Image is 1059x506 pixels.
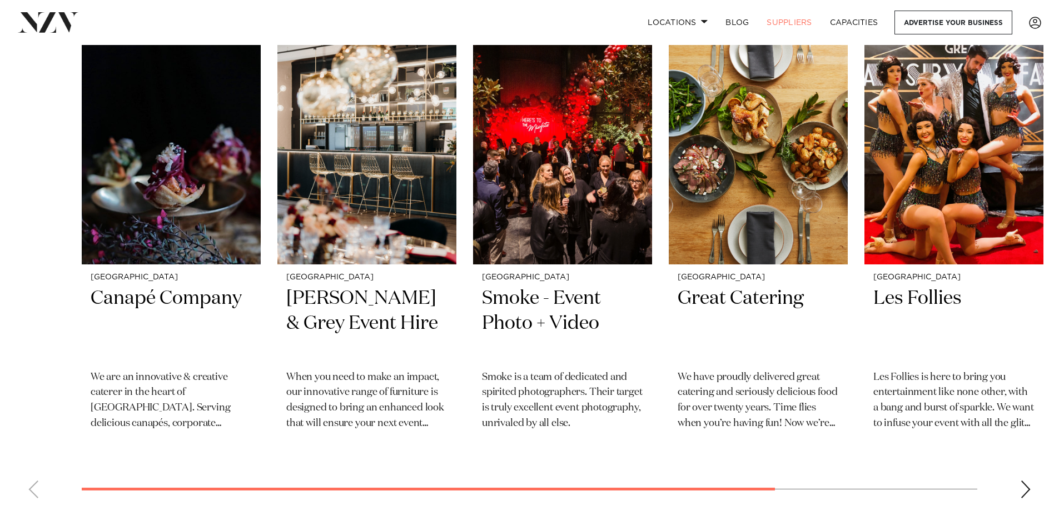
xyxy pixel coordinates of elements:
[473,24,652,454] swiper-slide: 3 / 6
[669,24,848,454] a: [GEOGRAPHIC_DATA] Great Catering We have proudly delivered great catering and seriously delicious...
[82,24,261,454] swiper-slide: 1 / 6
[286,273,448,282] small: [GEOGRAPHIC_DATA]
[286,370,448,432] p: When you need to make an impact, our innovative range of furniture is designed to bring an enhanc...
[277,24,456,454] a: [GEOGRAPHIC_DATA] [PERSON_NAME] & Grey Event Hire When you need to make an impact, our innovative...
[717,11,758,34] a: BLOG
[473,24,652,454] a: [GEOGRAPHIC_DATA] Smoke - Event Photo + Video Smoke is a team of dedicated and spirited photograp...
[286,286,448,361] h2: [PERSON_NAME] & Grey Event Hire
[639,11,717,34] a: Locations
[864,24,1043,454] swiper-slide: 5 / 6
[678,286,839,361] h2: Great Catering
[91,370,252,432] p: ​We are an innovative & creative caterer in the heart of [GEOGRAPHIC_DATA]. Serving delicious can...
[18,12,78,32] img: nzv-logo.png
[91,273,252,282] small: [GEOGRAPHIC_DATA]
[482,286,643,361] h2: Smoke - Event Photo + Video
[678,273,839,282] small: [GEOGRAPHIC_DATA]
[82,24,261,454] a: [GEOGRAPHIC_DATA] Canapé Company ​We are an innovative & creative caterer in the heart of [GEOGRA...
[873,370,1035,432] p: Les Follies is here to bring you entertainment like none other, with a bang and burst of sparkle....
[821,11,887,34] a: Capacities
[873,273,1035,282] small: [GEOGRAPHIC_DATA]
[894,11,1012,34] a: Advertise your business
[758,11,821,34] a: SUPPLIERS
[482,370,643,432] p: Smoke is a team of dedicated and spirited photographers. Their target is truly excellent event ph...
[482,273,643,282] small: [GEOGRAPHIC_DATA]
[277,24,456,454] swiper-slide: 2 / 6
[873,286,1035,361] h2: Les Follies
[669,24,848,454] swiper-slide: 4 / 6
[91,286,252,361] h2: Canapé Company
[864,24,1043,454] a: [GEOGRAPHIC_DATA] Les Follies Les Follies is here to bring you entertainment like none other, wit...
[678,370,839,432] p: We have proudly delivered great catering and seriously delicious food for over twenty years. Time...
